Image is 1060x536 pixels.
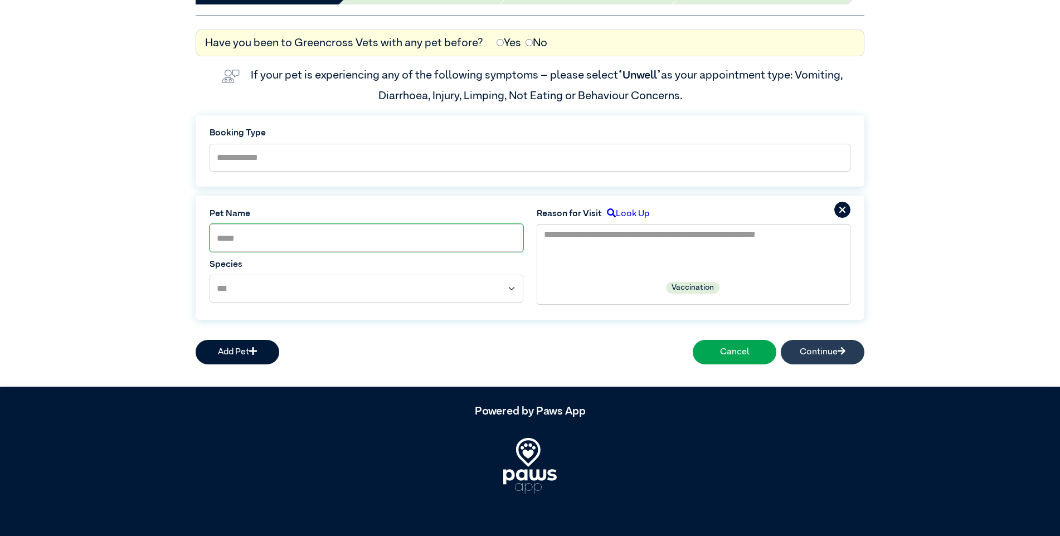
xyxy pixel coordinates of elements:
[497,35,521,51] label: Yes
[666,282,719,294] label: Vaccination
[537,207,602,221] label: Reason for Visit
[217,65,244,87] img: vet
[210,258,523,271] label: Species
[196,405,864,418] h5: Powered by Paws App
[251,70,845,101] label: If your pet is experiencing any of the following symptoms – please select as your appointment typ...
[602,207,649,221] label: Look Up
[205,35,483,51] label: Have you been to Greencross Vets with any pet before?
[781,340,864,364] button: Continue
[210,126,850,140] label: Booking Type
[526,35,547,51] label: No
[196,340,279,364] button: Add Pet
[497,39,504,46] input: Yes
[618,70,661,81] span: “Unwell”
[503,438,557,494] img: PawsApp
[210,207,523,221] label: Pet Name
[693,340,776,364] button: Cancel
[526,39,533,46] input: No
